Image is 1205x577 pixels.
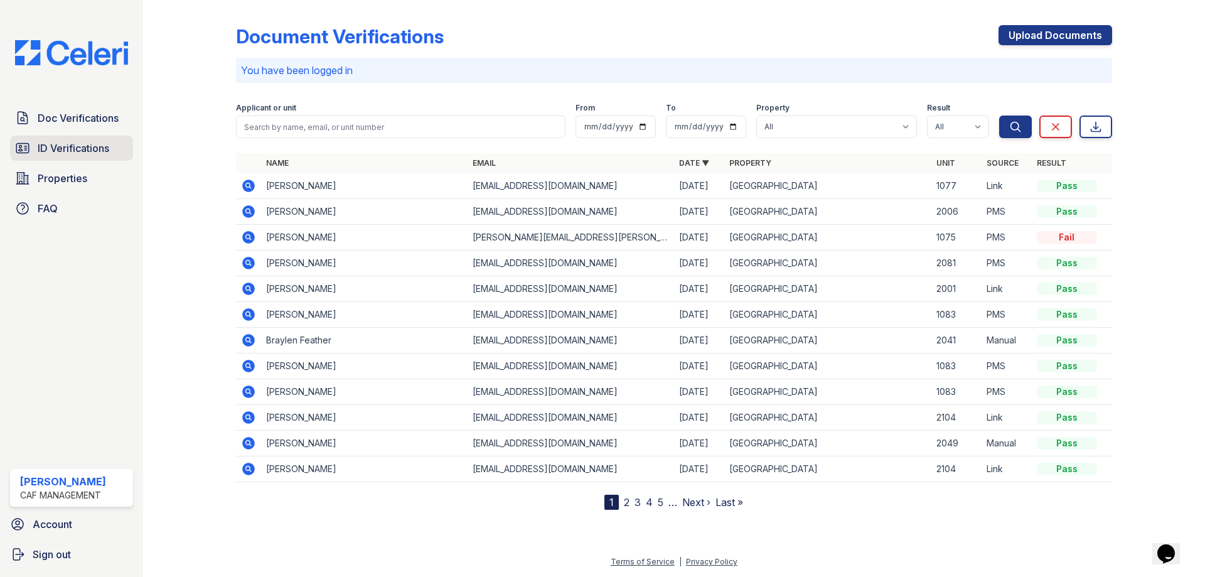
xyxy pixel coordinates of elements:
a: Last » [715,496,743,509]
td: PMS [982,353,1032,379]
a: Property [729,158,771,168]
a: Date ▼ [679,158,709,168]
td: 2104 [931,456,982,482]
td: [DATE] [674,405,724,431]
a: Sign out [5,542,138,567]
input: Search by name, email, or unit number [236,116,565,138]
td: [EMAIL_ADDRESS][DOMAIN_NAME] [468,173,674,199]
td: [GEOGRAPHIC_DATA] [724,431,931,456]
a: Upload Documents [999,25,1112,45]
td: [GEOGRAPHIC_DATA] [724,405,931,431]
a: Unit [936,158,955,168]
td: [DATE] [674,173,724,199]
td: [PERSON_NAME] [261,456,468,482]
a: Account [5,512,138,537]
span: FAQ [38,201,58,216]
td: [PERSON_NAME] [261,405,468,431]
label: To [666,103,676,113]
span: Properties [38,171,87,186]
div: Pass [1037,257,1097,269]
a: Result [1037,158,1066,168]
td: [DATE] [674,328,724,353]
img: CE_Logo_Blue-a8612792a0a2168367f1c8372b55b34899dd931a85d93a1a3d3e32e68fde9ad4.png [5,40,138,65]
td: [PERSON_NAME][EMAIL_ADDRESS][PERSON_NAME][DOMAIN_NAME] [468,225,674,251]
label: Result [927,103,950,113]
a: Name [266,158,289,168]
div: Pass [1037,437,1097,450]
label: Property [756,103,790,113]
div: Pass [1037,463,1097,475]
td: PMS [982,302,1032,328]
td: [DATE] [674,251,724,276]
div: Pass [1037,180,1097,192]
td: 2041 [931,328,982,353]
div: Pass [1037,283,1097,295]
td: Link [982,276,1032,302]
div: CAF Management [20,489,106,502]
label: From [576,103,595,113]
td: [GEOGRAPHIC_DATA] [724,251,931,276]
td: 1077 [931,173,982,199]
td: 2001 [931,276,982,302]
td: [DATE] [674,431,724,456]
td: [GEOGRAPHIC_DATA] [724,225,931,251]
td: Braylen Feather [261,328,468,353]
a: 4 [646,496,653,509]
td: [EMAIL_ADDRESS][DOMAIN_NAME] [468,456,674,482]
td: 1083 [931,379,982,405]
td: [PERSON_NAME] [261,379,468,405]
td: PMS [982,379,1032,405]
a: 5 [658,496,663,509]
a: FAQ [10,196,133,221]
span: ID Verifications [38,141,109,156]
td: 2081 [931,251,982,276]
td: [PERSON_NAME] [261,431,468,456]
td: Link [982,456,1032,482]
td: [DATE] [674,456,724,482]
td: [GEOGRAPHIC_DATA] [724,199,931,225]
div: Fail [1037,231,1097,244]
div: [PERSON_NAME] [20,474,106,489]
td: Manual [982,431,1032,456]
td: PMS [982,199,1032,225]
label: Applicant or unit [236,103,296,113]
td: 1075 [931,225,982,251]
span: Account [33,517,72,532]
td: [DATE] [674,302,724,328]
td: [EMAIL_ADDRESS][DOMAIN_NAME] [468,199,674,225]
td: 1083 [931,302,982,328]
td: [GEOGRAPHIC_DATA] [724,456,931,482]
td: [PERSON_NAME] [261,276,468,302]
td: [PERSON_NAME] [261,302,468,328]
a: ID Verifications [10,136,133,161]
td: [EMAIL_ADDRESS][DOMAIN_NAME] [468,302,674,328]
a: Source [987,158,1019,168]
td: [EMAIL_ADDRESS][DOMAIN_NAME] [468,328,674,353]
td: [GEOGRAPHIC_DATA] [724,379,931,405]
div: 1 [604,495,619,510]
div: Pass [1037,360,1097,372]
div: Pass [1037,308,1097,321]
td: [PERSON_NAME] [261,225,468,251]
td: [PERSON_NAME] [261,353,468,379]
a: 3 [635,496,641,509]
td: [DATE] [674,353,724,379]
span: Sign out [33,547,71,562]
td: 2006 [931,199,982,225]
a: Email [473,158,496,168]
td: [EMAIL_ADDRESS][DOMAIN_NAME] [468,431,674,456]
td: [GEOGRAPHIC_DATA] [724,328,931,353]
td: 1083 [931,353,982,379]
span: … [668,495,677,510]
div: Document Verifications [236,25,444,48]
a: Next › [682,496,710,509]
td: [DATE] [674,276,724,302]
a: Privacy Policy [686,557,737,566]
p: You have been logged in [241,63,1107,78]
td: [DATE] [674,225,724,251]
div: Pass [1037,205,1097,218]
div: Pass [1037,334,1097,347]
td: [EMAIL_ADDRESS][DOMAIN_NAME] [468,353,674,379]
td: [DATE] [674,379,724,405]
span: Doc Verifications [38,111,119,126]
